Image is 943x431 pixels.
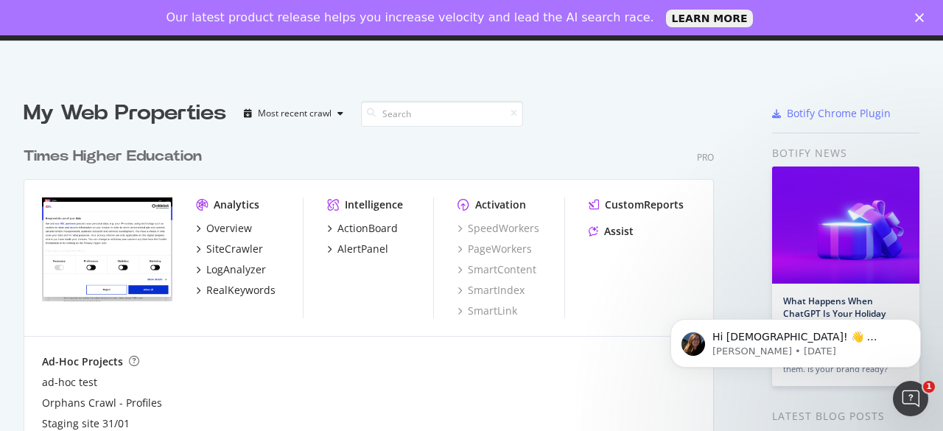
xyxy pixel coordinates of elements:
a: SmartContent [458,262,536,277]
a: LogAnalyzer [196,262,266,277]
div: RealKeywords [206,283,276,298]
a: Overview [196,221,252,236]
a: AlertPanel [327,242,388,256]
input: Search [361,101,523,127]
div: AlertPanel [337,242,388,256]
a: CustomReports [589,197,684,212]
div: My Web Properties [24,99,226,128]
a: SpeedWorkers [458,221,539,236]
span: 1 [923,381,935,393]
iframe: Intercom notifications message [648,288,943,391]
a: PageWorkers [458,242,532,256]
a: SmartIndex [458,283,525,298]
a: LEARN MORE [666,10,754,27]
div: CustomReports [605,197,684,212]
div: Our latest product release helps you increase velocity and lead the AI search race. [166,10,654,25]
img: What Happens When ChatGPT Is Your Holiday Shopper? [772,167,919,284]
div: Botify Chrome Plugin [787,106,891,121]
div: Activation [475,197,526,212]
div: Analytics [214,197,259,212]
a: Times Higher Education [24,146,208,167]
a: SmartLink [458,304,517,318]
div: ActionBoard [337,221,398,236]
div: Latest Blog Posts [772,408,919,424]
div: Pro [697,151,714,164]
button: Most recent crawl [238,102,349,125]
div: Botify news [772,145,919,161]
a: Staging site 31/01 [42,416,130,431]
a: Assist [589,224,634,239]
a: SiteCrawler [196,242,263,256]
a: Botify Chrome Plugin [772,106,891,121]
div: Ad-Hoc Projects [42,354,123,369]
div: Intelligence [345,197,403,212]
div: Close [915,13,930,22]
div: LogAnalyzer [206,262,266,277]
div: Times Higher Education [24,146,202,167]
div: Overview [206,221,252,236]
a: ActionBoard [327,221,398,236]
a: Orphans Crawl - Profiles [42,396,162,410]
a: RealKeywords [196,283,276,298]
iframe: Intercom live chat [893,381,928,416]
div: SiteCrawler [206,242,263,256]
div: Assist [604,224,634,239]
a: ad-hoc test [42,375,97,390]
div: Most recent crawl [258,109,332,118]
img: https://www.timeshighereducation.com/ [42,197,172,302]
